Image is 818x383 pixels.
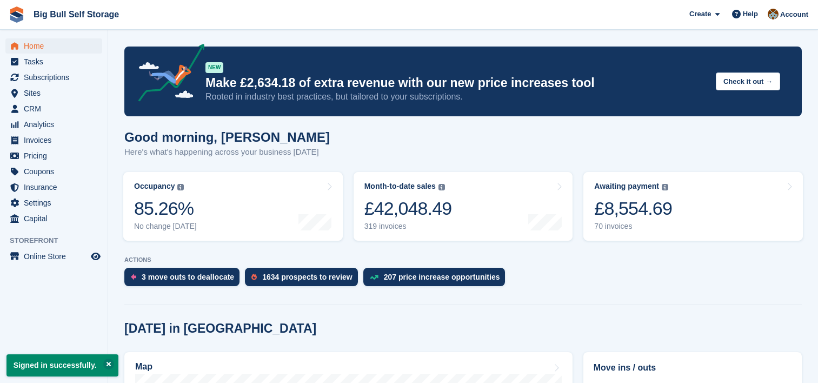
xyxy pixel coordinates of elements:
a: menu [5,54,102,69]
img: price-adjustments-announcement-icon-8257ccfd72463d97f412b2fc003d46551f7dbcb40ab6d574587a9cd5c0d94... [129,44,205,105]
span: Subscriptions [24,70,89,85]
span: Account [780,9,808,20]
span: Invoices [24,133,89,148]
a: Awaiting payment £8,554.69 70 invoices [583,172,803,241]
div: 319 invoices [364,222,452,231]
a: Big Bull Self Storage [29,5,123,23]
div: Awaiting payment [594,182,659,191]
img: move_outs_to_deallocate_icon-f764333ba52eb49d3ac5e1228854f67142a1ed5810a6f6cc68b1a99e826820c5.svg [131,274,136,280]
span: Online Store [24,249,89,264]
span: Home [24,38,89,54]
a: menu [5,70,102,85]
a: menu [5,164,102,179]
a: menu [5,85,102,101]
span: Create [689,9,711,19]
div: Month-to-date sales [364,182,436,191]
img: prospect-51fa495bee0391a8d652442698ab0144808aea92771e9ea1ae160a38d050c398.svg [251,274,257,280]
span: CRM [24,101,89,116]
a: menu [5,101,102,116]
div: £42,048.49 [364,197,452,220]
h2: Move ins / outs [594,361,792,374]
span: Insurance [24,180,89,195]
span: Pricing [24,148,89,163]
a: menu [5,148,102,163]
div: 85.26% [134,197,197,220]
a: 207 price increase opportunities [363,268,511,292]
div: 1634 prospects to review [262,273,353,281]
span: Help [743,9,758,19]
a: 3 move outs to deallocate [124,268,245,292]
a: menu [5,195,102,210]
div: No change [DATE] [134,222,197,231]
span: Coupons [24,164,89,179]
button: Check it out → [716,72,780,90]
img: stora-icon-8386f47178a22dfd0bd8f6a31ec36ba5ce8667c1dd55bd0f319d3a0aa187defe.svg [9,6,25,23]
img: Mike Llewellen Palmer [768,9,779,19]
h2: [DATE] in [GEOGRAPHIC_DATA] [124,321,316,336]
p: Here's what's happening across your business [DATE] [124,146,330,159]
p: ACTIONS [124,256,802,263]
p: Rooted in industry best practices, but tailored to your subscriptions. [205,91,707,103]
a: menu [5,117,102,132]
span: Capital [24,211,89,226]
div: £8,554.69 [594,197,672,220]
span: Settings [24,195,89,210]
div: NEW [205,62,223,73]
p: Signed in successfully. [6,354,118,377]
h2: Map [135,362,152,372]
a: Month-to-date sales £42,048.49 319 invoices [354,172,573,241]
p: Make £2,634.18 of extra revenue with our new price increases tool [205,75,707,91]
a: menu [5,249,102,264]
a: Preview store [89,250,102,263]
a: 1634 prospects to review [245,268,363,292]
img: icon-info-grey-7440780725fd019a000dd9b08b2336e03edf1995a4989e88bcd33f0948082b44.svg [662,184,668,190]
img: icon-info-grey-7440780725fd019a000dd9b08b2336e03edf1995a4989e88bcd33f0948082b44.svg [438,184,445,190]
a: menu [5,180,102,195]
a: menu [5,211,102,226]
a: menu [5,133,102,148]
div: 3 move outs to deallocate [142,273,234,281]
h1: Good morning, [PERSON_NAME] [124,130,330,144]
span: Sites [24,85,89,101]
div: 207 price increase opportunities [384,273,500,281]
img: icon-info-grey-7440780725fd019a000dd9b08b2336e03edf1995a4989e88bcd33f0948082b44.svg [177,184,184,190]
a: menu [5,38,102,54]
span: Storefront [10,235,108,246]
div: Occupancy [134,182,175,191]
a: Occupancy 85.26% No change [DATE] [123,172,343,241]
img: price_increase_opportunities-93ffe204e8149a01c8c9dc8f82e8f89637d9d84a8eef4429ea346261dce0b2c0.svg [370,275,378,280]
span: Analytics [24,117,89,132]
div: 70 invoices [594,222,672,231]
span: Tasks [24,54,89,69]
